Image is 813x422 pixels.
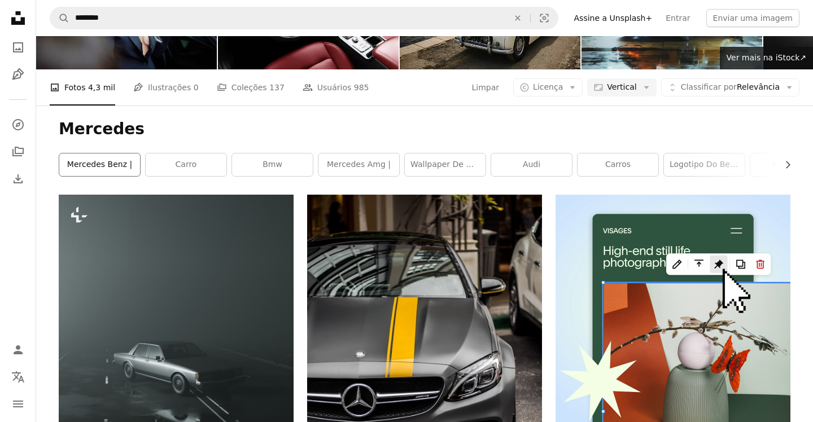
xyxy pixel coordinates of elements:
button: Menu [7,393,29,415]
a: Histórico de downloads [7,168,29,190]
span: Classificar por [681,82,737,91]
a: carro [146,153,226,176]
span: 0 [194,81,199,94]
a: Ilustrações 0 [133,69,199,105]
a: Ver mais na iStock↗ [720,47,813,69]
button: Licença [513,78,583,96]
h1: Mercedes [59,119,790,139]
a: Usuários 985 [303,69,369,105]
button: Limpar [471,78,500,96]
a: Entrar / Cadastrar-se [7,339,29,361]
span: Licença [533,82,563,91]
a: Bmw [232,153,313,176]
button: Idioma [7,366,29,388]
span: Ver mais na iStock ↗ [727,53,806,62]
a: Audi [491,153,572,176]
a: carro Mercedes-Benz preto [307,366,542,376]
button: Enviar uma imagem [706,9,799,27]
span: Relevância [681,82,780,93]
button: Pesquisa visual [531,7,558,29]
a: Ilustrações [7,63,29,86]
a: Assine a Unsplash+ [567,9,659,27]
a: Coleções 137 [217,69,285,105]
span: 985 [354,81,369,94]
a: Fotos [7,36,29,59]
button: Pesquise na Unsplash [50,7,69,29]
button: Limpar [505,7,530,29]
a: Coleções [7,140,29,163]
form: Pesquise conteúdo visual em todo o site [50,7,558,29]
span: Vertical [607,82,636,93]
span: 137 [269,81,285,94]
button: Vertical [587,78,656,96]
button: rolar lista para a direita [777,153,790,176]
a: Wallpaper de Mercedes [405,153,486,176]
a: mercedes amg | [318,153,399,176]
a: mercedes benz | [59,153,140,176]
a: Carros [578,153,658,176]
a: Logotipo do Benz de Mercedes [664,153,745,176]
a: Início — Unsplash [7,7,29,32]
a: Explorar [7,113,29,136]
button: Classificar porRelevância [661,78,799,96]
a: Uma foto em preto e branco de um carro em um estacionamento [59,354,294,364]
a: Entrar [659,9,697,27]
